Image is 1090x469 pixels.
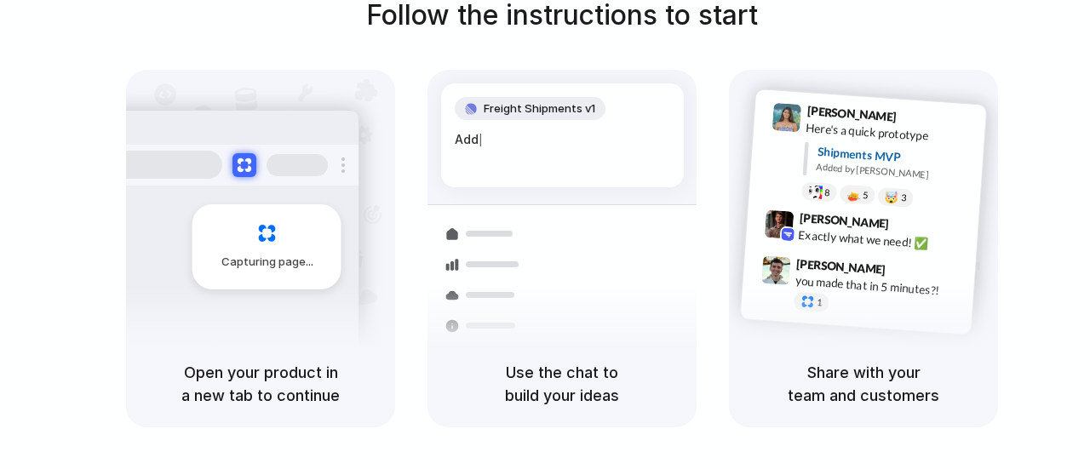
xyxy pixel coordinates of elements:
[806,101,897,126] span: [PERSON_NAME]
[484,100,595,117] span: Freight Shipments v1
[448,361,676,407] h5: Use the chat to build your ideas
[221,254,316,271] span: Capturing page
[146,361,375,407] h5: Open your product in a new tab to continue
[749,361,978,407] h5: Share with your team and customers
[816,160,972,185] div: Added by [PERSON_NAME]
[795,272,965,300] div: you made that in 5 minutes?!
[824,188,830,197] span: 8
[796,255,886,279] span: [PERSON_NAME]
[455,130,670,149] div: Add
[798,226,968,255] div: Exactly what we need! ✅
[817,298,823,307] span: 1
[891,262,926,283] span: 9:47 AM
[902,110,937,130] span: 9:41 AM
[894,216,929,237] span: 9:42 AM
[863,191,869,200] span: 5
[817,143,974,171] div: Shipments MVP
[885,191,899,203] div: 🤯
[901,193,907,203] span: 3
[806,119,976,148] div: Here's a quick prototype
[799,209,889,233] span: [PERSON_NAME]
